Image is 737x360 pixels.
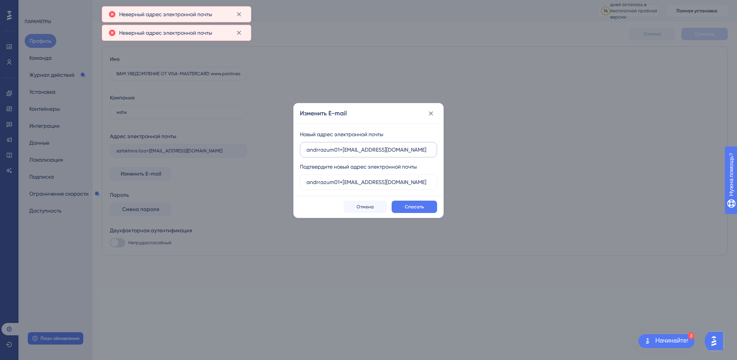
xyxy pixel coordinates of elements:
span: Нужна помощь? [18,2,61,11]
div: Подтвердите новый адрес электронной почты [300,162,417,171]
iframe: UserGuiding AI Assistant Launcher [705,330,728,353]
div: Новый адрес электронной почты [300,130,383,139]
input: sample@address.com [306,145,431,154]
h2: Изменить E-mail [300,109,347,118]
div: Начинайте! [655,337,688,345]
span: Спасать [405,204,424,210]
span: Неверный адрес электронной почты [119,28,212,37]
div: 3 [688,332,695,339]
img: лаунчер-изображение-альтернативный-текст [643,336,652,346]
div: Откройте программу «Начать»! Чек-лист, оставшиеся модули: 4 [638,334,695,348]
input: sample@address.com [306,178,431,186]
span: Отмена [357,204,374,210]
span: Неверный адрес электронной почты [119,10,212,19]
